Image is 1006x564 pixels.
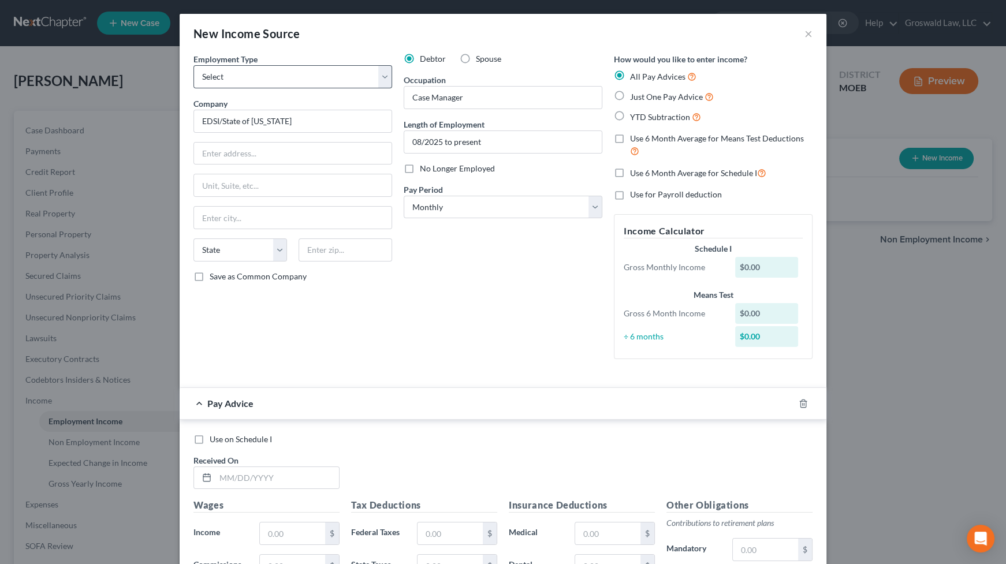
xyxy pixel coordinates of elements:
label: Length of Employment [404,118,485,130]
div: $ [640,522,654,544]
h5: Other Obligations [666,498,813,513]
span: All Pay Advices [630,72,685,81]
div: Means Test [624,289,803,301]
input: 0.00 [575,522,640,544]
span: Pay Period [404,185,443,195]
span: Use 6 Month Average for Means Test Deductions [630,133,804,143]
span: Use 6 Month Average for Schedule I [630,168,757,178]
input: Search company by name... [193,110,392,133]
div: Gross 6 Month Income [618,308,729,319]
input: MM/DD/YYYY [215,467,339,489]
span: Use on Schedule I [210,434,272,444]
span: Pay Advice [207,398,254,409]
div: $0.00 [735,326,799,347]
input: Enter zip... [299,238,392,262]
h5: Insurance Deductions [509,498,655,513]
div: $0.00 [735,303,799,324]
span: YTD Subtraction [630,112,690,122]
div: Schedule I [624,243,803,255]
label: Mandatory [661,538,726,561]
div: $ [325,522,339,544]
input: Enter address... [194,143,392,165]
div: $ [798,539,812,561]
span: Just One Pay Advice [630,92,703,102]
label: Occupation [404,74,446,86]
div: New Income Source [193,25,300,42]
span: Income [193,527,220,537]
input: -- [404,87,602,109]
span: Debtor [420,54,446,64]
div: $0.00 [735,257,799,278]
button: × [804,27,813,40]
input: 0.00 [733,539,798,561]
div: ÷ 6 months [618,331,729,342]
div: $ [483,522,497,544]
span: Spouse [476,54,501,64]
input: Unit, Suite, etc... [194,174,392,196]
div: Open Intercom Messenger [967,525,994,552]
span: Save as Common Company [210,271,307,281]
span: Company [193,99,228,109]
h5: Tax Deductions [351,498,497,513]
input: ex: 2 years [404,131,602,153]
input: Enter city... [194,207,392,229]
div: Gross Monthly Income [618,262,729,273]
label: Federal Taxes [345,522,411,545]
span: Use for Payroll deduction [630,189,722,199]
h5: Wages [193,498,340,513]
input: 0.00 [260,522,325,544]
span: No Longer Employed [420,163,495,173]
h5: Income Calculator [624,224,803,238]
span: Employment Type [193,54,258,64]
label: Medical [503,522,569,545]
label: How would you like to enter income? [614,53,747,65]
p: Contributions to retirement plans [666,517,813,529]
input: 0.00 [418,522,483,544]
span: Received On [193,455,239,465]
